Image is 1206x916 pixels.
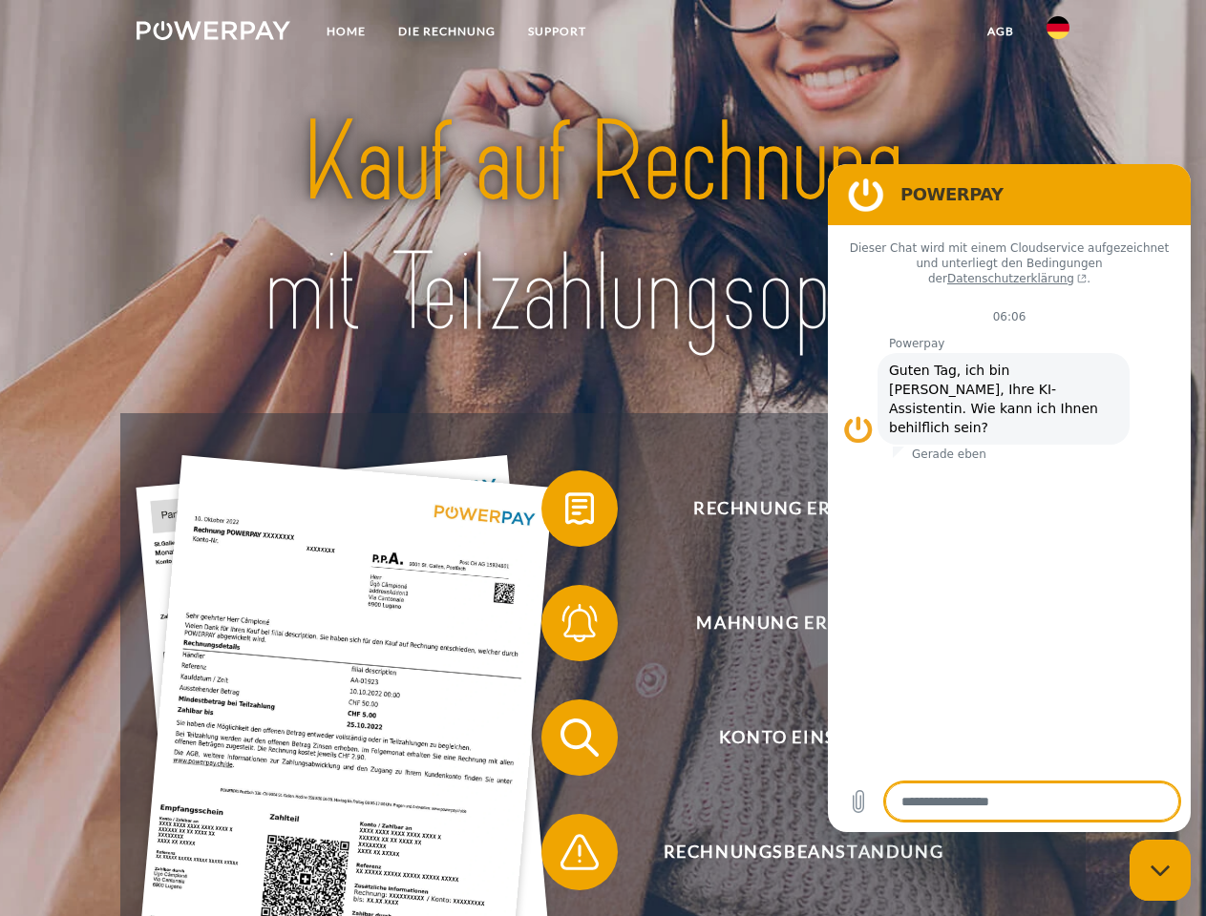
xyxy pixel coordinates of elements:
img: de [1047,16,1069,39]
span: Rechnungsbeanstandung [569,814,1037,890]
img: qb_bell.svg [556,599,603,647]
span: Konto einsehen [569,699,1037,776]
img: qb_warning.svg [556,828,603,876]
button: Rechnung erhalten? [541,470,1038,547]
button: Rechnungsbeanstandung [541,814,1038,890]
span: Mahnung erhalten? [569,585,1037,661]
img: title-powerpay_de.svg [182,92,1024,365]
a: SUPPORT [512,14,603,49]
a: Home [310,14,382,49]
button: Mahnung erhalten? [541,585,1038,661]
a: agb [971,14,1030,49]
iframe: Schaltfläche zum Öffnen des Messaging-Fensters; Konversation läuft [1130,840,1191,901]
img: qb_bill.svg [556,485,603,532]
img: logo-powerpay-white.svg [137,21,290,40]
iframe: Messaging-Fenster [828,164,1191,832]
span: Rechnung erhalten? [569,470,1037,547]
button: Konto einsehen [541,699,1038,776]
a: DIE RECHNUNG [382,14,512,49]
img: qb_search.svg [556,714,603,761]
